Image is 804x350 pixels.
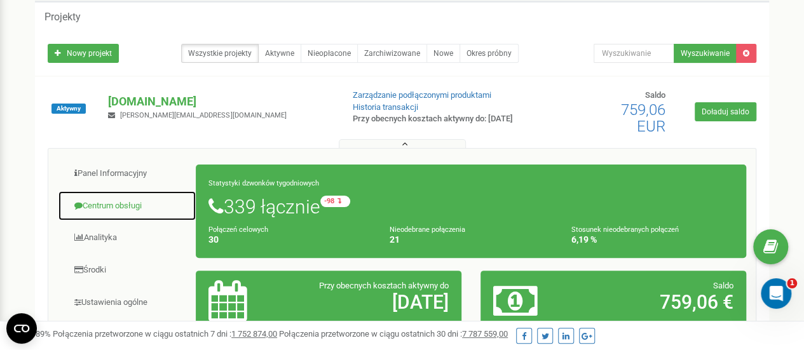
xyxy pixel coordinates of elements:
a: Środki [58,255,196,286]
span: 759,06 EUR [621,101,665,135]
u: 1 752 874,00 [231,329,277,339]
span: 1 [787,278,797,288]
a: Okres próbny [460,44,519,63]
p: [DOMAIN_NAME] [108,93,332,110]
span: Saldo [645,90,665,100]
h5: Projekty [44,11,81,23]
small: Połączeń celowych [208,225,268,234]
a: Ustawienia ogólne [58,287,196,318]
a: Centrum obsługi [58,191,196,222]
h4: 21 [390,235,552,245]
a: Panel Informacyjny [58,158,196,189]
h4: 6,19 % [571,235,733,245]
a: Nowy projekt [48,44,119,63]
h1: 339 łącznie [208,196,733,217]
h2: [DATE] [295,292,449,313]
a: Nieopłacone [301,44,358,63]
small: -98 [320,196,350,207]
small: Stosunek nieodebranych połączeń [571,225,679,234]
button: Open CMP widget [6,313,37,344]
h2: 759,06 € [580,292,733,313]
span: Połączenia przetworzone w ciągu ostatnich 30 dni : [279,329,508,339]
a: Analityka [58,222,196,253]
a: Zarchiwizowane [357,44,427,63]
span: Saldo [713,281,733,290]
u: 7 787 559,00 [462,329,508,339]
a: Zarządzanie podłączonymi produktami [353,90,491,100]
span: [PERSON_NAME][EMAIL_ADDRESS][DOMAIN_NAME] [120,111,286,119]
p: Przy obecnych kosztach aktywny do: [DATE] [353,113,515,125]
small: Statystyki dzwonków tygodniowych [208,179,319,187]
a: Wszystkie projekty [181,44,259,63]
span: Aktywny [51,104,86,114]
a: Nowe [426,44,460,63]
a: Aktywne [258,44,301,63]
small: Nieodebrane połączenia [390,225,465,234]
span: Przy obecnych kosztach aktywny do [319,281,449,290]
span: Połączenia przetworzone w ciągu ostatnich 7 dni : [53,329,277,339]
a: Doładuj saldo [695,102,756,121]
input: Wyszukiwanie [594,44,674,63]
a: Historia transakcji [353,102,418,112]
h4: 30 [208,235,371,245]
iframe: Intercom live chat [761,278,791,309]
button: Wyszukiwanie [674,44,737,63]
